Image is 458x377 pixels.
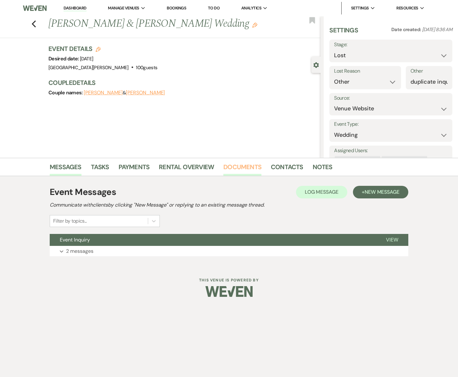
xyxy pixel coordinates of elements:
[334,120,448,129] label: Event Type:
[126,90,165,95] button: [PERSON_NAME]
[351,5,369,11] span: Settings
[208,5,220,11] a: To Do
[50,246,408,257] button: 2 messages
[334,146,448,155] label: Assigned Users:
[84,90,123,95] button: [PERSON_NAME]
[48,78,314,87] h3: Couple Details
[334,67,396,76] label: Lost Reason
[167,5,186,11] a: Bookings
[50,234,376,246] button: Event Inquiry
[64,5,86,11] a: Dashboard
[66,247,93,255] p: 2 messages
[313,162,332,176] a: Notes
[108,5,139,11] span: Manage Venues
[60,236,90,243] span: Event Inquiry
[391,26,422,33] span: Date created:
[365,189,399,195] span: New Message
[411,67,448,76] label: Other
[48,16,264,31] h1: [PERSON_NAME] & [PERSON_NAME] Wedding
[335,156,373,165] div: [PERSON_NAME]
[205,280,253,302] img: Weven Logo
[305,189,338,195] span: Log Message
[422,26,452,33] span: [DATE] 8:36 AM
[313,62,319,68] button: Close lead details
[48,55,80,62] span: Desired date:
[396,5,418,11] span: Resources
[84,90,165,96] span: &
[382,156,420,165] div: [PERSON_NAME]
[376,234,408,246] button: View
[50,201,408,209] h2: Communicate with clients by clicking "New Message" or replying to an existing message thread.
[353,186,408,198] button: +New Message
[334,94,448,103] label: Source:
[159,162,214,176] a: Rental Overview
[48,89,84,96] span: Couple names:
[271,162,303,176] a: Contacts
[329,26,358,40] h3: Settings
[23,2,47,15] img: Weven Logo
[119,162,150,176] a: Payments
[80,56,93,62] span: [DATE]
[48,64,129,71] span: [GEOGRAPHIC_DATA][PERSON_NAME]
[91,162,109,176] a: Tasks
[296,186,347,198] button: Log Message
[241,5,261,11] span: Analytics
[50,162,81,176] a: Messages
[223,162,261,176] a: Documents
[386,236,398,243] span: View
[136,64,157,71] span: 100 guests
[53,217,87,225] div: Filter by topics...
[252,22,257,28] button: Edit
[48,44,157,53] h3: Event Details
[334,40,448,49] label: Stage:
[50,186,116,199] h1: Event Messages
